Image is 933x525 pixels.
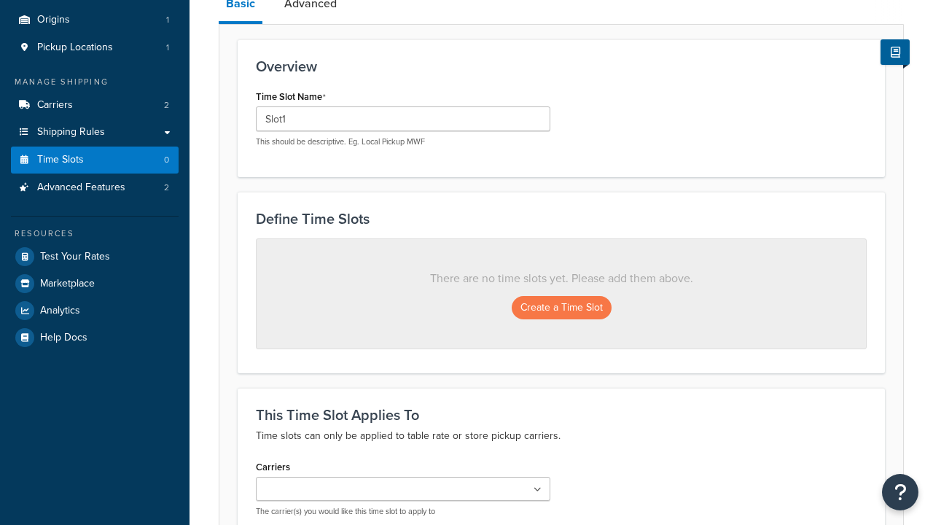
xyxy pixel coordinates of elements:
[37,154,84,166] span: Time Slots
[11,297,179,324] a: Analytics
[37,182,125,194] span: Advanced Features
[164,154,169,166] span: 0
[40,332,87,344] span: Help Docs
[11,76,179,88] div: Manage Shipping
[881,39,910,65] button: Show Help Docs
[37,126,105,139] span: Shipping Rules
[40,278,95,290] span: Marketplace
[11,174,179,201] li: Advanced Features
[11,92,179,119] a: Carriers2
[11,147,179,174] a: Time Slots0
[256,427,867,445] p: Time slots can only be applied to table rate or store pickup carriers.
[256,136,550,147] p: This should be descriptive. Eg. Local Pickup MWF
[11,174,179,201] a: Advanced Features2
[11,227,179,240] div: Resources
[164,99,169,112] span: 2
[37,14,70,26] span: Origins
[11,7,179,34] li: Origins
[11,324,179,351] a: Help Docs
[286,268,837,289] p: There are no time slots yet. Please add them above.
[256,58,867,74] h3: Overview
[512,296,612,319] button: Create a Time Slot
[256,407,867,423] h3: This Time Slot Applies To
[11,7,179,34] a: Origins1
[11,34,179,61] li: Pickup Locations
[164,182,169,194] span: 2
[37,42,113,54] span: Pickup Locations
[11,119,179,146] a: Shipping Rules
[11,244,179,270] a: Test Your Rates
[166,42,169,54] span: 1
[882,474,918,510] button: Open Resource Center
[40,305,80,317] span: Analytics
[37,99,73,112] span: Carriers
[256,462,290,472] label: Carriers
[256,211,867,227] h3: Define Time Slots
[11,34,179,61] a: Pickup Locations1
[11,147,179,174] li: Time Slots
[256,506,550,517] p: The carrier(s) you would like this time slot to apply to
[11,271,179,297] a: Marketplace
[256,91,326,103] label: Time Slot Name
[40,251,110,263] span: Test Your Rates
[166,14,169,26] span: 1
[11,92,179,119] li: Carriers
